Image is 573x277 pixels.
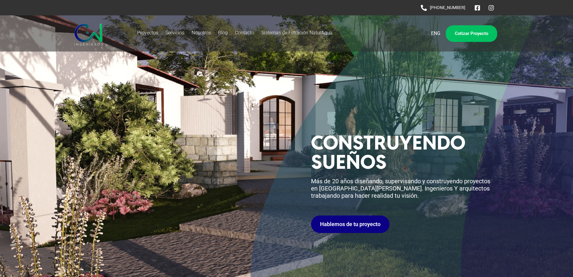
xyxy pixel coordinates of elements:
[455,31,488,36] span: Cotizar Proyecto
[446,25,497,42] a: Cotizar Proyecto
[165,26,184,40] a: Servicios
[192,26,211,40] a: Nosotros
[431,30,440,37] a: ENG
[137,26,412,40] nav: Menu
[311,133,497,172] h2: Construyendo sueños
[311,178,497,199] p: Más de 20 años diseñando, supervisando y construyendo proyectos en [GEOGRAPHIC_DATA][PERSON_NAME]...
[261,26,332,40] a: Sistemas de Filtración NaturAqua
[421,5,465,11] a: [PHONE_NUMBER]
[311,216,390,233] a: Hablemos de tu proyecto
[137,26,158,40] a: Proyectos
[218,26,228,40] a: Blog
[428,5,465,11] span: [PHONE_NUMBER]
[235,26,254,40] a: Contacto
[320,222,380,227] span: Hablemos de tu proyecto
